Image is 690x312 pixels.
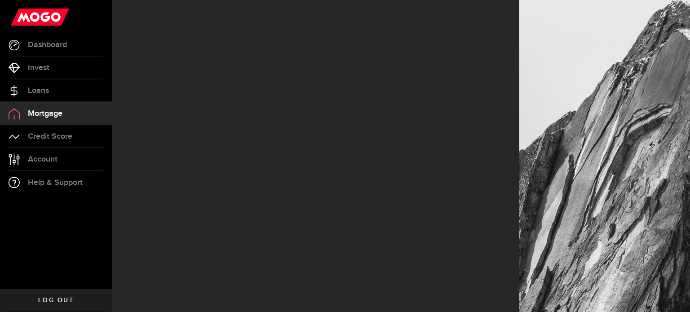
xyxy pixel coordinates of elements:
[28,179,83,187] span: Help & Support
[38,297,74,303] span: Log out
[28,110,62,118] span: Mortgage
[28,41,67,49] span: Dashboard
[28,64,49,72] span: Invest
[28,132,72,141] span: Credit Score
[28,155,57,163] span: Account
[28,87,49,95] span: Loans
